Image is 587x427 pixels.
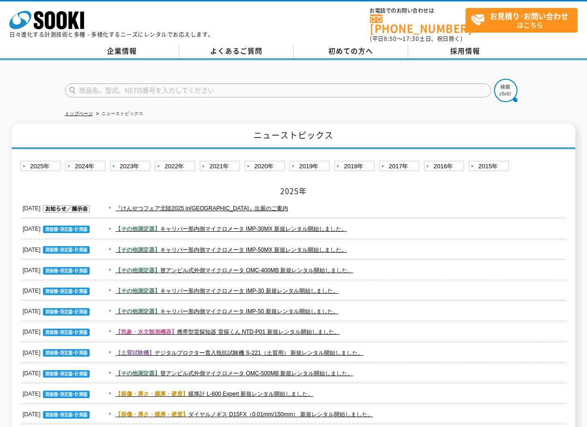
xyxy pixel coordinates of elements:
a: 2016年 [424,161,467,172]
a: 2025年 [21,161,63,172]
img: 測量機・測定器・計測器 [43,349,90,357]
dt: [DATE] [23,198,92,214]
a: 【その他測定器】キャリパー形内側マイクロメータ IMP-50MX 新規レンタル開始しました。 [115,247,347,253]
a: 2015年 [469,161,511,172]
dt: [DATE] [23,240,92,255]
a: 2018年 [334,161,377,172]
p: 日々進化する計測技術と多種・多様化するニーズにレンタルでお応えします。 [9,32,214,37]
a: 【探傷・厚さ・膜厚・硬度】ダイヤルノギス D15FX（0.01mm/150mm） 新規レンタル開始しました。 [115,411,373,418]
img: 測量機・測定器・計測器 [43,288,90,295]
a: 【その他測定器】キャリパー形内側マイクロメータ IMP-30MX 新規レンタル開始しました。 [115,226,347,232]
img: 測量機・測定器・計測器 [43,267,90,275]
img: btn_search.png [494,79,517,102]
a: 2024年 [65,161,108,172]
a: 『けんせつフェア北陸2025 in[GEOGRAPHIC_DATA]』出展のご案内 [115,205,288,212]
span: 【その他測定器】 [115,247,160,253]
img: 測量機・測定器・計測器 [43,329,90,336]
a: 2020年 [245,161,287,172]
a: 2022年 [155,161,198,172]
span: 【その他測定器】 [115,308,160,315]
dt: [DATE] [23,322,92,337]
a: 2023年 [110,161,153,172]
a: 【その他測定器】キャリパー形内側マイクロメータ IMP-30 新規レンタル開始しました。 [115,288,339,294]
dt: [DATE] [23,219,92,234]
dt: [DATE] [23,363,92,379]
a: 【その他測定器】替アンビル式外側マイクロメータ OMC-500MB 新規レンタル開始しました。 [115,370,353,377]
a: トップページ [65,111,93,116]
span: 【その他測定器】 [115,288,160,294]
dt: [DATE] [23,404,92,420]
a: 初めての方へ [294,44,408,58]
a: 企業情報 [65,44,179,58]
a: 【その他測定器】キャリパー形内側マイクロメータ IMP-50 新規レンタル開始しました。 [115,308,339,315]
img: 測量機・測定器・計測器 [43,246,90,254]
span: 8:50 [384,34,397,43]
a: 2021年 [200,161,242,172]
dt: [DATE] [23,343,92,358]
strong: お見積り･お問い合わせ [490,10,568,21]
span: (平日 ～ 土日、祝日除く) [370,34,462,43]
h1: ニューストピックス [12,124,575,149]
img: 測量機・測定器・計測器 [43,308,90,316]
span: 【気象・水文観測機器】 [115,329,177,335]
span: 【その他測定器】 [115,226,160,232]
img: 測量機・測定器・計測器 [43,226,90,233]
span: 初めての方へ [328,46,373,56]
a: 【気象・水文観測機器】携帯型雷探知器 雷探くん NTD-P01 新規レンタル開始しました。 [115,329,339,335]
img: お知らせ [43,205,90,213]
input: 商品名、型式、NETIS番号を入力してください [65,83,491,97]
dt: [DATE] [23,384,92,399]
dt: [DATE] [23,301,92,317]
span: 【その他測定器】 [115,370,160,377]
a: お見積り･お問い合わせはこちら [466,8,578,33]
dt: [DATE] [23,260,92,276]
a: 2017年 [379,161,422,172]
a: [PHONE_NUMBER] [370,14,466,34]
a: 採用情報 [408,44,523,58]
img: 測量機・測定器・計測器 [43,370,90,378]
span: 【その他測定器】 [115,267,160,274]
img: 測量機・測定器・計測器 [43,391,90,398]
dt: [DATE] [23,281,92,296]
a: 【土質試験機】デジタルプロクター貫入抵抗試験機 S-221（土質用） 新規レンタル開始しました。 [115,350,363,356]
a: 【探傷・厚さ・膜厚・硬度】膜厚計 L-600 Expert 新規レンタル開始しました。 [115,391,313,397]
span: 【探傷・厚さ・膜厚・硬度】 [115,411,188,418]
span: 17:30 [403,34,419,43]
h2: 2025年 [21,186,567,196]
span: お電話でのお問い合わせは [370,8,466,14]
a: 2019年 [290,161,332,172]
span: 【探傷・厚さ・膜厚・硬度】 [115,391,188,397]
img: 測量機・測定器・計測器 [43,411,90,419]
li: ニューストピックス [94,109,143,119]
span: はこちら [471,8,577,32]
span: 【土質試験機】 [115,350,155,356]
a: 【その他測定器】替アンビル式外側マイクロメータ OMC-400MB 新規レンタル開始しました。 [115,267,353,274]
a: よくあるご質問 [179,44,294,58]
